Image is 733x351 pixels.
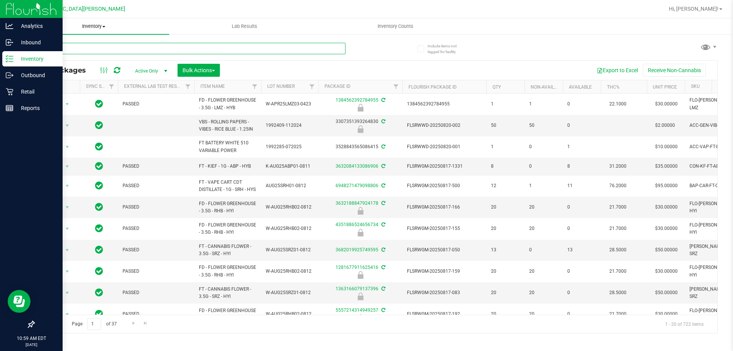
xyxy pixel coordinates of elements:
a: Sync Status [86,84,115,89]
span: 50 [491,122,520,129]
span: select [63,99,72,110]
span: select [63,266,72,277]
a: THC% [607,84,620,90]
span: select [63,309,72,320]
a: Item Name [200,84,225,89]
span: 76.2000 [605,180,630,191]
span: $30.00000 [651,309,681,320]
div: Newly Received [317,125,404,133]
span: PASSED [123,204,190,211]
a: 6948271479098806 [336,183,378,188]
span: FD - FLOWER GREENHOUSE - 3.5G - RHB - HYI [199,200,257,215]
span: 0 [567,311,596,318]
a: Lab Results [169,18,320,34]
span: FD - FLOWER GREENHOUSE - 3.5G - RHB - HYI [199,222,257,236]
span: FLSRWGM-20250817-050 [407,246,482,254]
span: FLSRWGM-20250817-192 [407,311,482,318]
inline-svg: Outbound [6,71,13,79]
span: 1992285-072025 [266,143,314,150]
span: $95.00000 [651,180,681,191]
span: FLSRWGM-20250817-500 [407,182,482,189]
span: 31.2000 [605,161,630,172]
span: PASSED [123,311,190,318]
span: 21.7000 [605,202,630,213]
a: Package ID [325,84,350,89]
span: select [63,181,72,191]
p: Analytics [13,21,59,31]
span: Sync from Compliance System [380,163,385,169]
span: 20 [529,311,558,318]
span: Hi, [PERSON_NAME]! [669,6,718,12]
span: 21.7000 [605,223,630,234]
span: $10.00000 [651,141,681,152]
span: 1 [529,182,558,189]
span: FD - FLOWER GREENHOUSE - 3.5G - RHB - HYI [199,307,257,322]
span: 20 [491,311,520,318]
p: Reports [13,104,59,113]
div: Newly Received [317,271,404,279]
inline-svg: Analytics [6,22,13,30]
a: Filter [306,80,318,93]
span: FLSRWGM-20250817-083 [407,289,482,296]
span: PASSED [123,289,190,296]
p: [DATE] [3,342,59,348]
span: 20 [491,289,520,296]
span: [GEOGRAPHIC_DATA][PERSON_NAME] [31,6,125,12]
span: select [63,120,72,131]
span: 0 [567,268,596,275]
div: 3307351393264830 [317,118,404,133]
span: In Sync [95,161,103,171]
span: 20 [529,268,558,275]
span: Bulk Actions [182,67,215,73]
span: 20 [491,225,520,232]
span: $35.00000 [651,161,681,172]
span: 0 [567,204,596,211]
span: Sync from Compliance System [380,201,385,206]
a: 3682019925749595 [336,247,378,252]
inline-svg: Reports [6,104,13,112]
span: $30.00000 [651,202,681,213]
span: FLSRWWD-20250820-001 [407,143,482,150]
span: 0 [529,163,558,170]
a: Filter [105,80,118,93]
a: Inventory [18,18,169,34]
a: 3632084133086906 [336,163,378,169]
span: In Sync [95,266,103,277]
span: 1 [567,143,596,150]
a: Flourish Package ID [408,84,457,90]
input: 1 [87,318,101,330]
span: 0 [529,143,558,150]
span: FLSRWGM-20250817-155 [407,225,482,232]
span: select [63,161,72,172]
span: In Sync [95,202,103,212]
a: Filter [249,80,261,93]
a: SKU [691,84,700,89]
span: 0 [567,289,596,296]
span: W-AUG25RHB02-0812 [266,311,314,318]
a: Qty [492,84,501,90]
iframe: Resource center [8,290,31,313]
span: W-AUG25RHB02-0812 [266,225,314,232]
div: Newly Received [317,207,404,215]
a: Filter [390,80,402,93]
span: FT - KIEF - 1G - ABP - HYB [199,163,257,170]
span: PASSED [123,182,190,189]
a: 1281677911625416 [336,265,378,270]
span: VBS - ROLLING PAPERS - VIBES - RICE BLUE - 1.25IN [199,118,257,133]
span: Sync from Compliance System [380,119,385,124]
span: W-APR25LMZ03-0423 [266,100,314,108]
span: FT - CANNABIS FLOWER - 3.5G - SRZ - HYI [199,286,257,300]
span: select [63,288,72,298]
span: Sync from Compliance System [380,286,385,291]
span: PASSED [123,163,190,170]
span: 22.1000 [605,99,630,110]
span: All Packages [40,66,94,74]
span: $30.00000 [651,223,681,234]
span: 0 [567,122,596,129]
button: Receive Non-Cannabis [643,64,706,77]
span: 11 [567,182,596,189]
p: 10:59 AM EDT [3,335,59,342]
span: 20 [529,204,558,211]
a: Available [569,84,592,90]
span: 21.7000 [605,309,630,320]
